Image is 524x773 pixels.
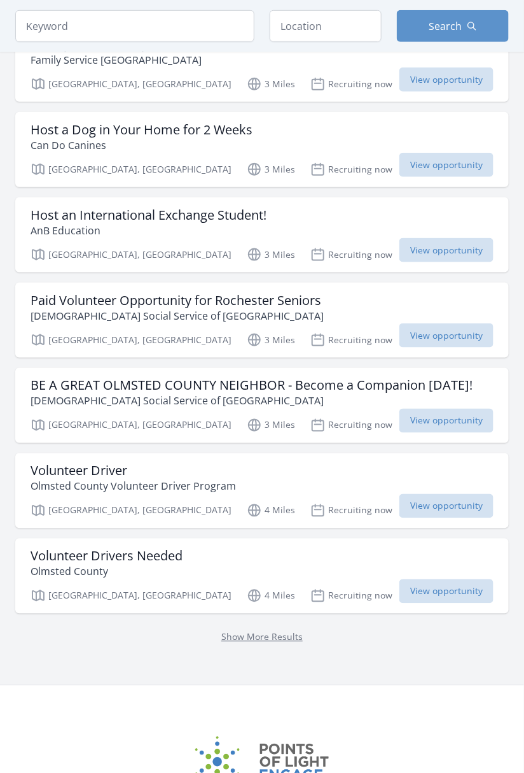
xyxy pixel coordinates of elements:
p: Recruiting now [310,247,392,262]
h3: Volunteer Driver [31,464,236,479]
p: [GEOGRAPHIC_DATA], [GEOGRAPHIC_DATA] [31,588,231,604]
p: Recruiting now [310,588,392,604]
p: Family Service [GEOGRAPHIC_DATA] [31,52,202,67]
p: Recruiting now [310,503,392,518]
p: Olmsted County [31,564,183,579]
input: Location [270,10,382,42]
p: [DEMOGRAPHIC_DATA] Social Service of [GEOGRAPHIC_DATA] [31,394,472,409]
button: Search [397,10,509,42]
p: Can Do Canines [31,138,252,153]
p: Recruiting now [310,162,392,177]
span: View opportunity [399,153,493,177]
p: 3 Miles [247,247,295,262]
p: [GEOGRAPHIC_DATA], [GEOGRAPHIC_DATA] [31,503,231,518]
span: Search [429,18,462,34]
p: [GEOGRAPHIC_DATA], [GEOGRAPHIC_DATA] [31,332,231,348]
p: 4 Miles [247,503,295,518]
a: Host an International Exchange Student! AnB Education [GEOGRAPHIC_DATA], [GEOGRAPHIC_DATA] 3 Mile... [15,197,509,273]
p: 4 Miles [247,588,295,604]
p: 3 Miles [247,76,295,92]
h3: Volunteer Drivers Needed [31,549,183,564]
span: View opportunity [399,238,493,262]
a: Volunteer Drivers Needed Olmsted County [GEOGRAPHIC_DATA], [GEOGRAPHIC_DATA] 4 Miles Recruiting n... [15,539,509,614]
p: Recruiting now [310,418,392,433]
span: View opportunity [399,67,493,92]
span: View opportunity [399,579,493,604]
p: Olmsted County Volunteer Driver Program [31,479,236,494]
h3: Host an International Exchange Student! [31,208,266,223]
h3: Paid Volunteer Opportunity for Rochester Seniors [31,293,324,308]
span: View opportunity [399,409,493,433]
a: Paid Volunteer Opportunity for Rochester Seniors [DEMOGRAPHIC_DATA] Social Service of [GEOGRAPHIC... [15,283,509,358]
p: 3 Miles [247,418,295,433]
p: [DEMOGRAPHIC_DATA] Social Service of [GEOGRAPHIC_DATA] [31,308,324,323]
p: Recruiting now [310,332,392,348]
a: BE A GREAT OLMSTED COUNTY NEIGHBOR - Become a Companion [DATE]! [DEMOGRAPHIC_DATA] Social Service... [15,368,509,443]
a: Transportation Help Needed Family Service [GEOGRAPHIC_DATA] [GEOGRAPHIC_DATA], [GEOGRAPHIC_DATA] ... [15,27,509,102]
p: [GEOGRAPHIC_DATA], [GEOGRAPHIC_DATA] [31,418,231,433]
p: Recruiting now [310,76,392,92]
h3: Host a Dog in Your Home for 2 Weeks [31,122,252,138]
p: [GEOGRAPHIC_DATA], [GEOGRAPHIC_DATA] [31,76,231,92]
input: Keyword [15,10,254,42]
a: Show More Results [221,631,303,643]
p: [GEOGRAPHIC_DATA], [GEOGRAPHIC_DATA] [31,247,231,262]
p: 3 Miles [247,162,295,177]
h3: BE A GREAT OLMSTED COUNTY NEIGHBOR - Become a Companion [DATE]! [31,378,472,394]
p: AnB Education [31,223,266,238]
p: [GEOGRAPHIC_DATA], [GEOGRAPHIC_DATA] [31,162,231,177]
p: 3 Miles [247,332,295,348]
a: Host a Dog in Your Home for 2 Weeks Can Do Canines [GEOGRAPHIC_DATA], [GEOGRAPHIC_DATA] 3 Miles R... [15,112,509,187]
span: View opportunity [399,323,493,348]
span: View opportunity [399,494,493,518]
a: Volunteer Driver Olmsted County Volunteer Driver Program [GEOGRAPHIC_DATA], [GEOGRAPHIC_DATA] 4 M... [15,453,509,528]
